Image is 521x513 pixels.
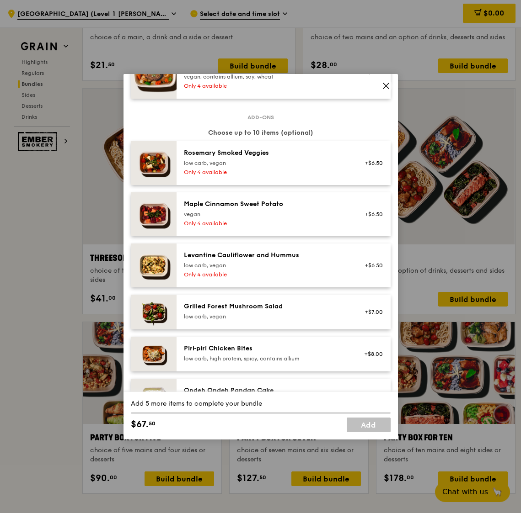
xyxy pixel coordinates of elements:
[184,344,348,353] div: Piri‑piri Chicken Bites
[149,420,156,427] span: 50
[184,148,348,158] div: Rosemary Smoked Veggies
[184,73,348,80] div: vegan, contains allium, soy, wheat
[184,82,348,90] div: Only 4 available
[244,114,278,121] span: Add-ons
[184,159,348,167] div: low carb, vegan
[131,379,177,413] img: daily_normal_Ondeh_Ondeh_Pandan_Cake-HORZ.jpg
[184,271,348,278] div: Only 4 available
[131,141,177,185] img: daily_normal_Thyme-Rosemary-Zucchini-HORZ.jpg
[184,220,348,227] div: Only 4 available
[131,418,149,431] span: $67.
[184,355,348,362] div: low carb, high protein, spicy, contains allium
[359,211,383,218] div: +$6.50
[184,169,348,176] div: Only 4 available
[184,262,348,269] div: low carb, vegan
[359,308,383,316] div: +$7.00
[359,350,383,358] div: +$8.00
[131,243,177,287] img: daily_normal_Levantine_Cauliflower_and_Hummus__Horizontal_.jpg
[131,128,391,138] div: Choose up to 10 items (optional)
[131,192,177,236] img: daily_normal_Maple_Cinnamon_Sweet_Potato__Horizontal_.jpg
[184,302,348,311] div: Grilled Forest Mushroom Salad
[359,159,383,167] div: +$6.50
[184,386,348,395] div: Ondeh Ondeh Pandan Cake
[184,313,348,320] div: low carb, vegan
[184,251,348,260] div: Levantine Cauliflower and Hummus
[131,399,391,408] div: Add 5 more items to complete your bundle
[359,262,383,269] div: +$6.50
[184,200,348,209] div: Maple Cinnamon Sweet Potato
[347,418,391,432] a: Add
[131,295,177,329] img: daily_normal_Grilled-Forest-Mushroom-Salad-HORZ.jpg
[184,211,348,218] div: vegan
[131,337,177,371] img: daily_normal_Piri-Piri-Chicken-Bites-HORZ.jpg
